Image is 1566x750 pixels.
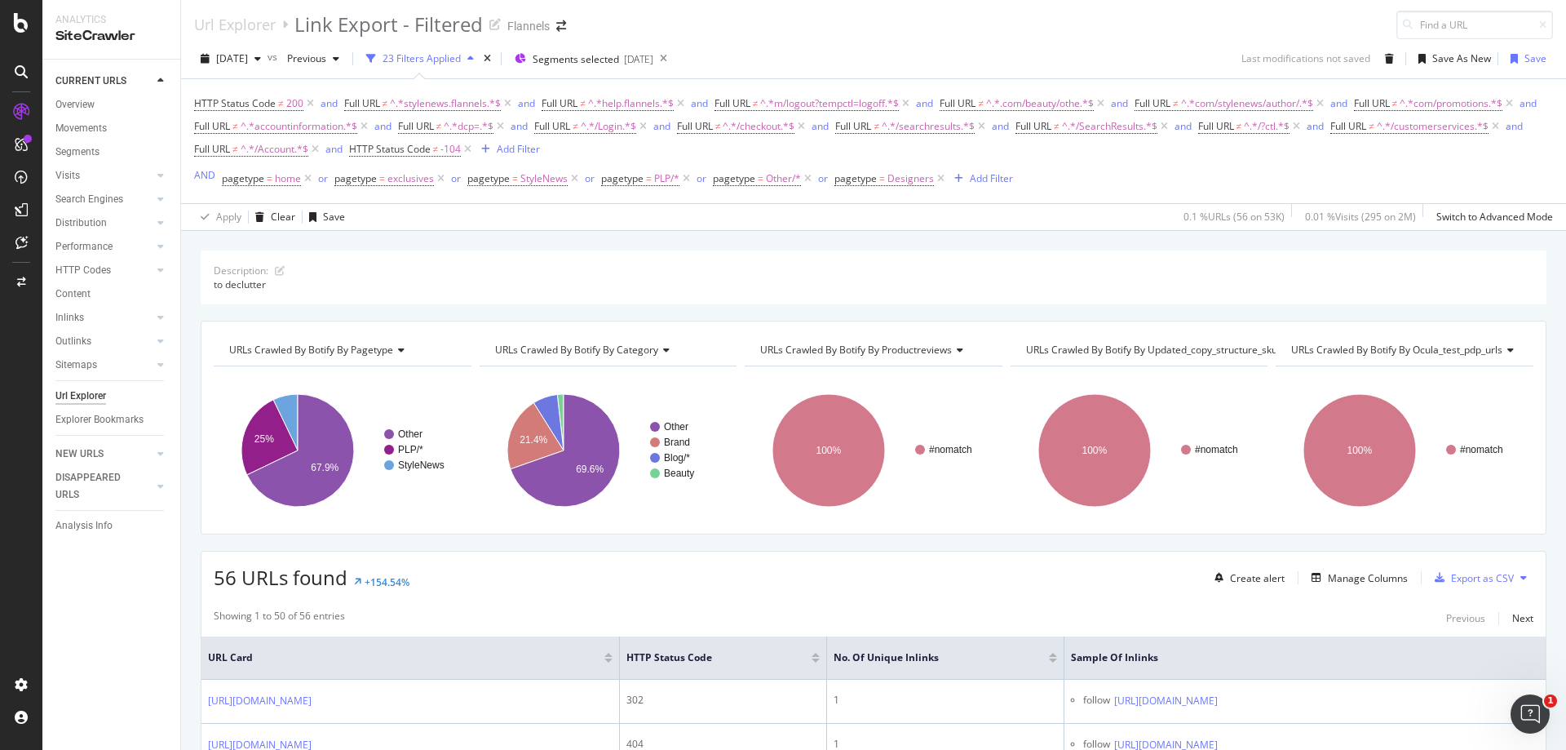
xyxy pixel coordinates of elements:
[55,238,153,255] a: Performance
[194,16,276,33] div: Url Explorer
[723,115,794,138] span: ^.*/checkout.*$
[874,119,879,133] span: ≠
[1241,51,1370,65] div: Last modifications not saved
[267,171,272,185] span: =
[626,693,820,708] div: 302
[467,171,510,185] span: pagetype
[497,142,540,156] div: Add Filter
[1436,210,1553,224] div: Switch to Advanced Mode
[440,138,461,161] span: -104
[1512,609,1533,628] button: Next
[677,119,713,133] span: Full URL
[55,167,153,184] a: Visits
[992,118,1009,134] button: and
[542,96,577,110] span: Full URL
[321,95,338,111] button: and
[1430,204,1553,230] button: Switch to Advanced Mode
[512,171,518,185] span: =
[214,277,1533,291] div: to declutter
[55,73,153,90] a: CURRENT URLS
[940,96,975,110] span: Full URL
[55,469,138,504] div: DISAPPEARED URLS
[1174,119,1192,133] div: and
[398,459,445,471] text: StyleNews
[970,171,1013,185] div: Add Filter
[714,96,750,110] span: Full URL
[753,96,759,110] span: ≠
[1305,210,1416,224] div: 0.01 % Visits ( 295 on 2M )
[214,264,268,277] div: Description:
[948,169,1013,189] button: Add Filter
[1396,11,1553,39] input: Find a URL
[1544,695,1557,708] span: 1
[55,388,106,405] div: Url Explorer
[241,138,308,161] span: ^.*/Account.*$
[55,357,153,374] a: Sitemaps
[1288,337,1527,363] h4: URLs Crawled By Botify By ocula_test_pdp_urls
[318,171,328,185] div: or
[451,171,461,186] button: or
[745,379,1000,521] svg: A chart.
[214,564,347,591] span: 56 URLs found
[697,171,706,186] button: or
[916,96,933,110] div: and
[1181,92,1313,115] span: ^.*com/stylenews/author/.*$
[1111,96,1128,110] div: and
[1428,565,1514,591] button: Export as CSV
[55,120,169,137] a: Movements
[664,452,690,464] text: Blog/*
[757,337,988,363] h4: URLs Crawled By Botify By productreviews
[374,118,391,134] button: and
[978,96,984,110] span: ≠
[1354,96,1390,110] span: Full URL
[1330,119,1366,133] span: Full URL
[451,171,461,185] div: or
[1015,119,1051,133] span: Full URL
[398,444,423,455] text: PLP/*
[55,286,169,303] a: Content
[1392,96,1398,110] span: ≠
[581,115,636,138] span: ^.*/Login.*$
[55,446,153,463] a: NEW URLS
[653,118,670,134] button: and
[254,433,274,445] text: 25%
[1183,210,1285,224] div: 0.1 % URLs ( 56 on 53K )
[1111,95,1128,111] button: and
[1198,119,1234,133] span: Full URL
[1330,96,1347,110] div: and
[580,96,586,110] span: ≠
[55,469,153,504] a: DISAPPEARED URLS
[55,333,91,350] div: Outlinks
[55,309,153,326] a: Inlinks
[585,171,595,185] div: or
[349,142,431,156] span: HTTP Status Code
[1195,444,1238,455] text: #nomatch
[1504,46,1546,72] button: Save
[812,118,829,134] button: and
[511,118,528,134] button: and
[654,167,679,190] span: PLP/*
[208,693,312,709] a: [URL][DOMAIN_NAME]
[1135,96,1170,110] span: Full URL
[1520,96,1537,110] div: and
[55,286,91,303] div: Content
[55,144,169,161] a: Segments
[492,337,723,363] h4: URLs Crawled By Botify By category
[576,464,604,475] text: 69.6%
[760,92,899,115] span: ^.*m/logout?tempctl=logoff.*$
[626,650,787,665] span: HTTP Status Code
[390,92,501,115] span: ^.*stylenews.flannels.*$
[834,693,1057,708] div: 1
[916,95,933,111] button: and
[214,379,469,521] svg: A chart.
[653,119,670,133] div: and
[444,115,493,138] span: ^.*dcp=.*$
[194,167,215,183] button: AND
[294,11,483,38] div: Link Export - Filtered
[365,575,409,589] div: +154.54%
[534,119,570,133] span: Full URL
[281,51,326,65] span: Previous
[1460,444,1503,455] text: #nomatch
[1026,343,1282,357] span: URLs Crawled By Botify By updated_copy_structure_skus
